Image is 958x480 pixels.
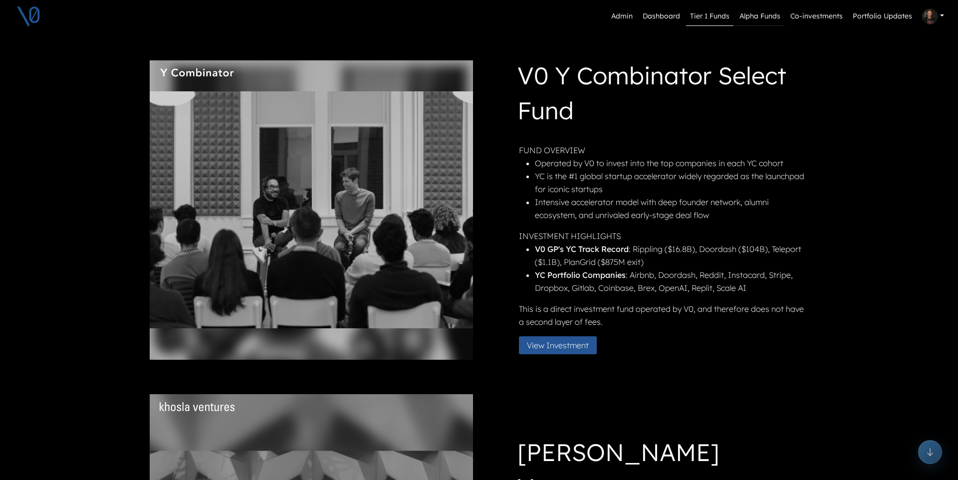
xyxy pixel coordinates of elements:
[786,7,847,26] a: Co-investments
[535,244,629,254] strong: V0 GP's YC Track Record
[735,7,784,26] a: Alpha Funds
[922,8,938,24] img: Profile
[535,270,626,280] strong: YC Portfolio Companies
[535,170,806,196] li: YC is the #1 global startup accelerator widely regarded as the launchpad for iconic startups
[519,302,806,328] p: This is a direct investment fund operated by V0, and therefore does not have a second layer of fees.
[849,7,916,26] a: Portfolio Updates
[517,58,806,132] h1: V0 Y Combinator Select Fund
[686,7,733,26] a: Tier 1 Funds
[519,339,605,349] a: View Investment
[519,230,806,242] p: INVESTMENT HIGHLIGHTS
[535,196,806,222] li: Intensive accelerator model with deep founder network, alumni ecosystem, and unrivaled early-stag...
[535,268,806,294] li: : Airbnb, Doordash, Reddit, Instacard, Stripe, Dropbox, Gitlab, Coinbase, Brex, OpenAI, Replit, S...
[639,7,684,26] a: Dashboard
[535,242,806,268] li: : Rippling ($16.8B), Doordash ($104B), Teleport ($1.1B), PlanGrid ($875M exit)
[607,7,637,26] a: Admin
[535,157,806,170] li: Operated by V0 to invest into the top companies in each YC cohort
[519,336,597,354] button: View Investment
[160,68,235,78] img: Fund Logo
[160,402,235,411] img: Fund Logo
[519,144,806,157] p: FUND OVERVIEW
[16,4,41,29] img: V0 logo
[150,60,473,360] img: yc.png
